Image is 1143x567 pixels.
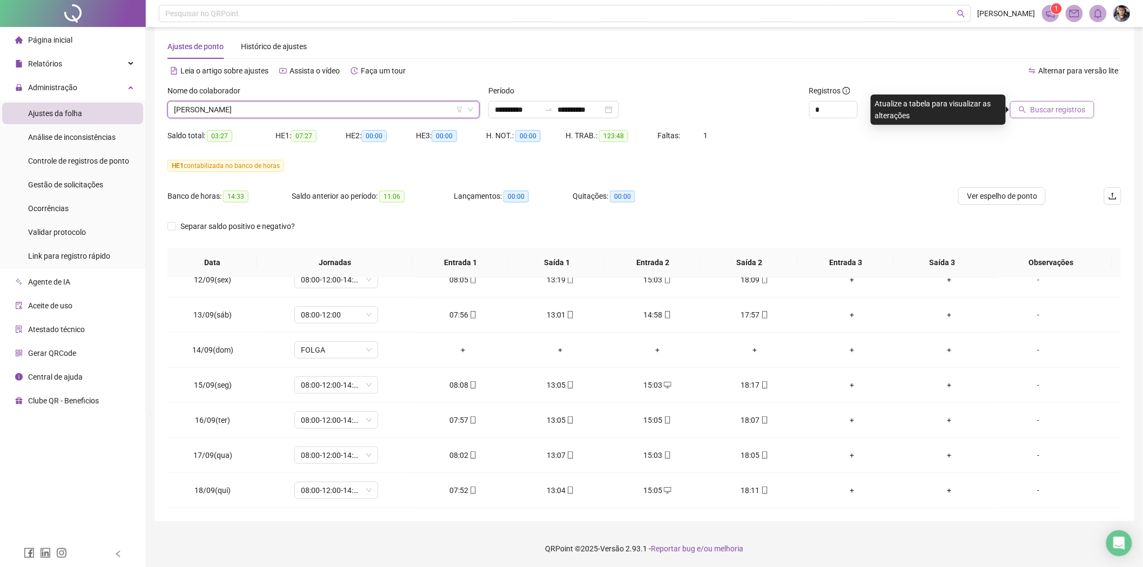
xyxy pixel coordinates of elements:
span: Assista o vídeo [290,66,340,75]
div: 15:05 [617,484,697,496]
span: Registros [809,85,850,97]
div: + [909,274,989,286]
div: + [909,414,989,426]
div: + [423,344,503,356]
span: Atestado técnico [28,325,85,334]
span: Histórico de ajustes [241,42,307,51]
span: mobile [566,311,574,319]
div: 13:05 [520,414,600,426]
th: Entrada 1 [412,248,508,278]
span: 1 [703,131,708,140]
span: 00:00 [361,130,387,142]
div: + [617,344,697,356]
span: 1 [1054,5,1058,12]
span: swap [1028,67,1036,75]
span: info-circle [15,373,23,381]
span: mobile [663,276,671,283]
div: + [520,344,600,356]
span: info-circle [843,87,850,94]
div: H. NOT.: [486,130,566,142]
span: 12/09(sex) [194,275,231,284]
div: + [812,344,892,356]
span: facebook [24,548,35,558]
th: Entrada 3 [798,248,894,278]
span: mail [1070,9,1079,18]
span: search [957,10,965,18]
div: 07:52 [423,484,503,496]
div: Banco de horas: [167,190,292,202]
div: HE 2: [346,130,416,142]
div: 15:05 [617,414,697,426]
span: 08:00-12:00-14:00-18:00 [301,482,372,498]
th: Observações [990,248,1112,278]
span: filter [456,106,463,113]
span: Análise de inconsistências [28,133,116,141]
div: 18:07 [715,414,795,426]
label: Nome do colaborador [167,85,247,97]
span: mobile [566,416,574,424]
div: - [1006,484,1070,496]
span: Gestão de solicitações [28,180,103,189]
div: - [1006,344,1070,356]
span: 08:00-12:00-14:00-18:00 [301,447,372,463]
span: desktop [663,487,671,494]
span: 14:33 [223,191,248,202]
th: Saída 1 [509,248,605,278]
div: 13:19 [520,274,600,286]
div: Atualize a tabela para visualizar as alterações [871,94,1006,125]
span: bell [1093,9,1103,18]
span: mobile [760,451,769,459]
div: 13:07 [520,449,600,461]
span: down [467,106,474,113]
span: mobile [663,451,671,459]
span: mobile [468,451,477,459]
span: 00:00 [610,191,635,202]
div: - [1006,379,1070,391]
span: 15/09(seg) [194,381,232,389]
span: Faltas: [657,131,682,140]
span: Observações [998,256,1104,268]
div: 08:05 [423,274,503,286]
span: audit [15,302,23,309]
th: Saída 2 [701,248,797,278]
th: Data [167,248,257,278]
span: search [1019,106,1026,113]
div: Quitações: [573,190,681,202]
div: 15:03 [617,379,697,391]
span: mobile [663,311,671,319]
div: + [909,344,989,356]
span: mobile [760,311,769,319]
th: Entrada 2 [605,248,701,278]
div: + [715,344,795,356]
span: left [115,550,122,558]
span: Central de ajuda [28,373,83,381]
span: notification [1046,9,1055,18]
span: 08:00-12:00 [301,307,372,323]
div: 18:17 [715,379,795,391]
div: - [1006,414,1070,426]
span: [PERSON_NAME] [978,8,1036,19]
div: 13:04 [520,484,600,496]
span: FOLGA [301,342,372,358]
span: to [544,105,553,114]
div: 14:58 [617,309,697,321]
span: mobile [468,276,477,283]
span: Reportar bug e/ou melhoria [651,544,744,553]
div: + [812,379,892,391]
span: 00:00 [515,130,541,142]
div: Saldo total: [167,130,275,142]
span: Gerar QRCode [28,349,76,357]
span: linkedin [40,548,51,558]
span: file-text [170,67,178,75]
div: + [909,309,989,321]
div: 15:03 [617,449,697,461]
div: 08:08 [423,379,503,391]
span: Link para registro rápido [28,252,110,260]
div: 18:09 [715,274,795,286]
span: Versão [601,544,624,553]
span: Ocorrências [28,204,69,213]
span: mobile [468,487,477,494]
span: mobile [566,487,574,494]
button: Buscar registros [1010,101,1094,118]
span: mobile [760,276,769,283]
